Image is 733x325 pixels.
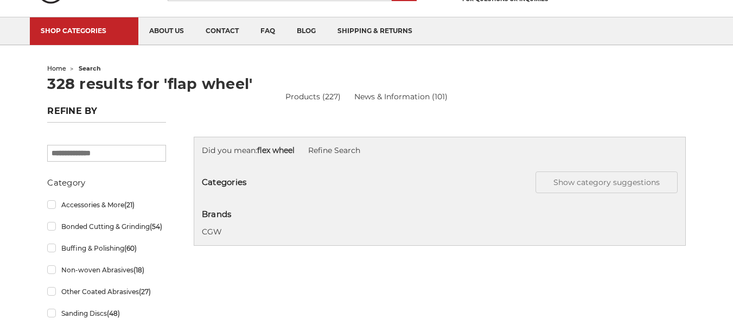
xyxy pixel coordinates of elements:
[124,201,135,209] span: (21)
[202,208,678,221] h5: Brands
[202,145,678,156] div: Did you mean:
[47,77,685,91] h1: 328 results for 'flap wheel'
[124,244,137,252] span: (60)
[133,266,144,274] span: (18)
[308,145,360,155] a: Refine Search
[47,304,165,323] a: Sanding Discs(48)
[138,17,195,45] a: about us
[285,91,341,103] a: Products (227)
[536,171,678,193] button: Show category suggestions
[195,17,250,45] a: contact
[47,176,165,189] h5: Category
[354,91,448,103] a: News & Information (101)
[139,288,151,296] span: (27)
[202,171,678,193] h5: Categories
[41,27,128,35] div: SHOP CATEGORIES
[47,260,165,279] a: Non-woven Abrasives(18)
[47,106,165,123] h5: Refine by
[47,195,165,214] a: Accessories & More(21)
[286,17,327,45] a: blog
[150,222,162,231] span: (54)
[30,17,138,45] a: SHOP CATEGORIES
[250,17,286,45] a: faq
[327,17,423,45] a: shipping & returns
[202,227,222,237] a: CGW
[47,217,165,236] a: Bonded Cutting & Grinding(54)
[107,309,120,317] span: (48)
[79,65,101,72] span: search
[257,145,295,155] strong: flex wheel
[47,239,165,258] a: Buffing & Polishing(60)
[47,282,165,301] a: Other Coated Abrasives(27)
[47,65,66,72] a: home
